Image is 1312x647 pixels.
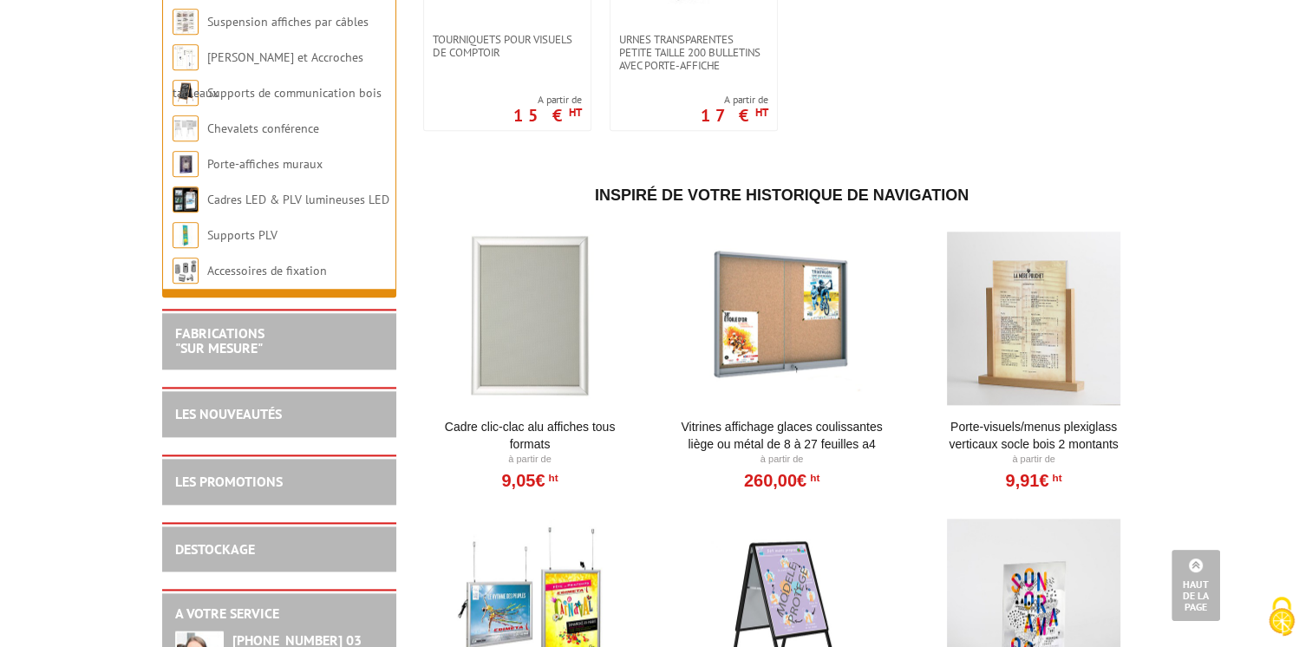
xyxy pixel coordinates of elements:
[1048,472,1061,484] sup: HT
[806,472,819,484] sup: HT
[755,105,768,120] sup: HT
[513,110,582,121] p: 15 €
[423,453,637,467] p: À partir de
[501,475,558,486] a: 9,05€HT
[175,540,255,558] a: DESTOCKAGE
[675,453,889,467] p: À partir de
[701,110,768,121] p: 17 €
[1251,588,1312,647] button: Cookies (fenêtre modale)
[569,105,582,120] sup: HT
[173,186,199,212] img: Cadres LED & PLV lumineuses LED
[175,324,264,357] a: FABRICATIONS"Sur Mesure"
[207,156,323,172] a: Porte-affiches muraux
[207,121,319,136] a: Chevalets conférence
[173,49,363,101] a: [PERSON_NAME] et Accroches tableaux
[701,93,768,107] span: A partir de
[927,418,1141,453] a: Porte-Visuels/Menus Plexiglass Verticaux Socle Bois 2 Montants
[175,606,383,622] h2: A votre service
[424,33,591,59] a: Tourniquets pour Visuels de comptoir
[207,192,389,207] a: Cadres LED & PLV lumineuses LED
[1172,550,1220,621] a: Haut de la page
[207,227,277,243] a: Supports PLV
[610,33,777,72] a: Urnes transparentes petite taille 200 bulletins avec porte-affiche
[207,85,382,101] a: Supports de communication bois
[207,14,369,29] a: Suspension affiches par câbles
[173,222,199,248] img: Supports PLV
[675,418,889,453] a: Vitrines affichage glaces coulissantes liège ou métal de 8 à 27 feuilles A4
[423,418,637,453] a: Cadre Clic-Clac Alu affiches tous formats
[173,258,199,284] img: Accessoires de fixation
[173,9,199,35] img: Suspension affiches par câbles
[175,405,282,422] a: LES NOUVEAUTÉS
[513,93,582,107] span: A partir de
[1260,595,1303,638] img: Cookies (fenêtre modale)
[1005,475,1061,486] a: 9,91€HT
[175,473,283,490] a: LES PROMOTIONS
[744,475,819,486] a: 260,00€HT
[545,472,558,484] sup: HT
[619,33,768,72] span: Urnes transparentes petite taille 200 bulletins avec porte-affiche
[173,44,199,70] img: Cimaises et Accroches tableaux
[595,186,969,204] span: Inspiré de votre historique de navigation
[433,33,582,59] span: Tourniquets pour Visuels de comptoir
[173,151,199,177] img: Porte-affiches muraux
[207,263,327,278] a: Accessoires de fixation
[173,115,199,141] img: Chevalets conférence
[927,453,1141,467] p: À partir de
